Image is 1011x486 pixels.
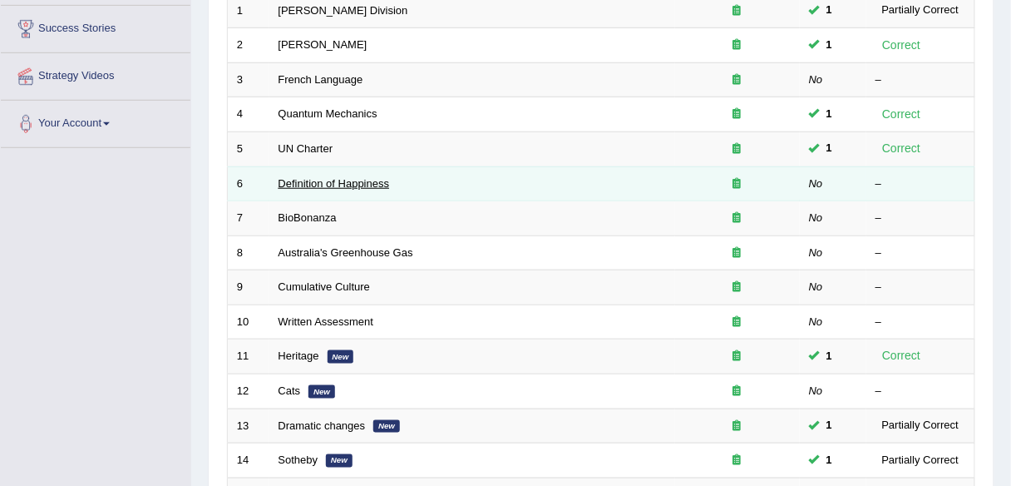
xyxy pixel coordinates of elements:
[279,142,333,155] a: UN Charter
[684,3,791,19] div: Exam occurring question
[279,246,413,259] a: Australia's Greenhouse Gas
[228,62,269,97] td: 3
[684,37,791,53] div: Exam occurring question
[684,384,791,399] div: Exam occurring question
[809,211,823,224] em: No
[875,315,965,330] div: –
[875,417,965,434] div: Partially Correct
[684,107,791,122] div: Exam occurring question
[228,236,269,270] td: 8
[279,350,319,362] a: Heritage
[279,4,408,17] a: [PERSON_NAME] Division
[228,444,269,479] td: 14
[279,107,377,120] a: Quantum Mechanics
[684,349,791,364] div: Exam occurring question
[875,347,928,366] div: Correct
[875,2,965,19] div: Partially Correct
[228,201,269,236] td: 7
[809,384,823,397] em: No
[1,6,190,47] a: Success Stories
[684,211,791,226] div: Exam occurring question
[228,28,269,63] td: 2
[228,97,269,132] td: 4
[228,270,269,305] td: 9
[326,454,353,468] em: New
[809,315,823,328] em: No
[820,452,839,469] span: You cannot take this question anymore
[279,177,390,190] a: Definition of Happiness
[809,73,823,86] em: No
[684,141,791,157] div: Exam occurring question
[684,453,791,469] div: Exam occurring question
[684,176,791,192] div: Exam occurring question
[809,177,823,190] em: No
[820,106,839,123] span: You cannot take this question anymore
[684,72,791,88] div: Exam occurring question
[875,452,965,469] div: Partially Correct
[820,2,839,19] span: You cannot take this question anymore
[684,280,791,295] div: Exam occurring question
[684,245,791,261] div: Exam occurring question
[228,132,269,167] td: 5
[228,409,269,444] td: 13
[279,454,318,466] a: Sotheby
[279,211,337,224] a: BioBonanza
[875,211,965,226] div: –
[875,72,965,88] div: –
[279,315,374,328] a: Written Assessment
[809,280,823,293] em: No
[1,101,190,142] a: Your Account
[820,417,839,434] span: You cannot take this question anymore
[228,305,269,340] td: 10
[684,315,791,330] div: Exam occurring question
[875,105,928,124] div: Correct
[875,176,965,192] div: –
[820,37,839,54] span: You cannot take this question anymore
[684,419,791,434] div: Exam occurring question
[279,73,363,86] a: French Language
[809,246,823,259] em: No
[875,280,965,295] div: –
[279,38,367,51] a: [PERSON_NAME]
[228,340,269,374] td: 11
[820,140,839,157] span: You cannot take this question anymore
[279,419,366,432] a: Dramatic changes
[875,36,928,55] div: Correct
[228,374,269,409] td: 12
[228,166,269,201] td: 6
[875,384,965,399] div: –
[1,53,190,95] a: Strategy Videos
[308,385,335,399] em: New
[279,280,371,293] a: Cumulative Culture
[820,348,839,365] span: You cannot take this question anymore
[875,139,928,158] div: Correct
[875,245,965,261] div: –
[328,350,354,364] em: New
[279,384,301,397] a: Cats
[373,420,400,434] em: New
